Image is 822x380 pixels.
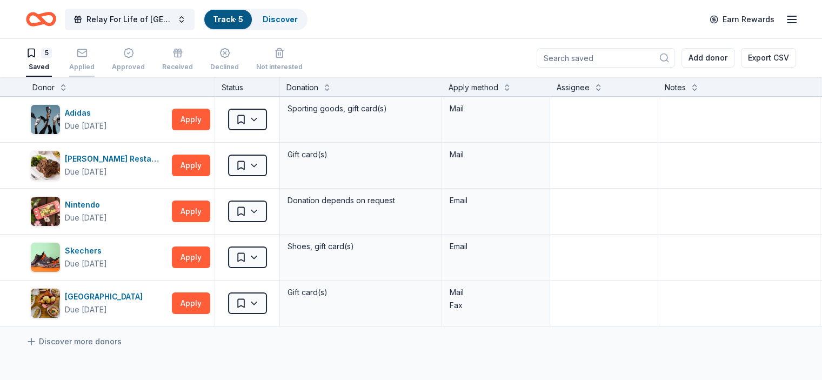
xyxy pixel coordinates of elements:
[65,9,195,30] button: Relay For Life of [GEOGRAPHIC_DATA] 2025
[65,165,107,178] div: Due [DATE]
[286,285,435,300] div: Gift card(s)
[65,152,168,165] div: [PERSON_NAME] Restaurants
[31,197,60,226] img: Image for Nintendo
[741,48,796,68] button: Export CSV
[557,81,590,94] div: Assignee
[162,43,193,77] button: Received
[172,246,210,268] button: Apply
[65,119,107,132] div: Due [DATE]
[449,81,498,94] div: Apply method
[172,292,210,314] button: Apply
[286,193,435,208] div: Donation depends on request
[65,290,147,303] div: [GEOGRAPHIC_DATA]
[69,43,95,77] button: Applied
[26,43,52,77] button: 5Saved
[210,63,239,71] div: Declined
[172,201,210,222] button: Apply
[65,106,107,119] div: Adidas
[537,48,675,68] input: Search saved
[86,13,173,26] span: Relay For Life of [GEOGRAPHIC_DATA] 2025
[703,10,781,29] a: Earn Rewards
[215,77,280,96] div: Status
[112,43,145,77] button: Approved
[31,151,60,180] img: Image for Larsen's Restaurants
[30,242,168,272] button: Image for SkechersSkechersDue [DATE]
[665,81,686,94] div: Notes
[65,244,107,257] div: Skechers
[210,43,239,77] button: Declined
[65,198,107,211] div: Nintendo
[286,101,435,116] div: Sporting goods, gift card(s)
[450,299,542,312] div: Fax
[30,288,168,318] button: Image for Wood Ranch[GEOGRAPHIC_DATA]Due [DATE]
[286,147,435,162] div: Gift card(s)
[32,81,55,94] div: Donor
[31,289,60,318] img: Image for Wood Ranch
[30,196,168,226] button: Image for NintendoNintendoDue [DATE]
[26,63,52,71] div: Saved
[450,148,542,161] div: Mail
[69,63,95,71] div: Applied
[112,63,145,71] div: Approved
[450,194,542,207] div: Email
[450,286,542,299] div: Mail
[26,6,56,32] a: Home
[30,104,168,135] button: Image for AdidasAdidasDue [DATE]
[450,102,542,115] div: Mail
[65,257,107,270] div: Due [DATE]
[286,239,435,254] div: Shoes, gift card(s)
[450,240,542,253] div: Email
[286,81,318,94] div: Donation
[26,335,122,348] a: Discover more donors
[172,109,210,130] button: Apply
[681,48,734,68] button: Add donor
[213,15,243,24] a: Track· 5
[172,155,210,176] button: Apply
[31,105,60,134] img: Image for Adidas
[65,211,107,224] div: Due [DATE]
[263,15,298,24] a: Discover
[65,303,107,316] div: Due [DATE]
[31,243,60,272] img: Image for Skechers
[162,63,193,71] div: Received
[41,48,52,58] div: 5
[30,150,168,181] button: Image for Larsen's Restaurants[PERSON_NAME] RestaurantsDue [DATE]
[256,63,303,71] div: Not interested
[256,43,303,77] button: Not interested
[203,9,308,30] button: Track· 5Discover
